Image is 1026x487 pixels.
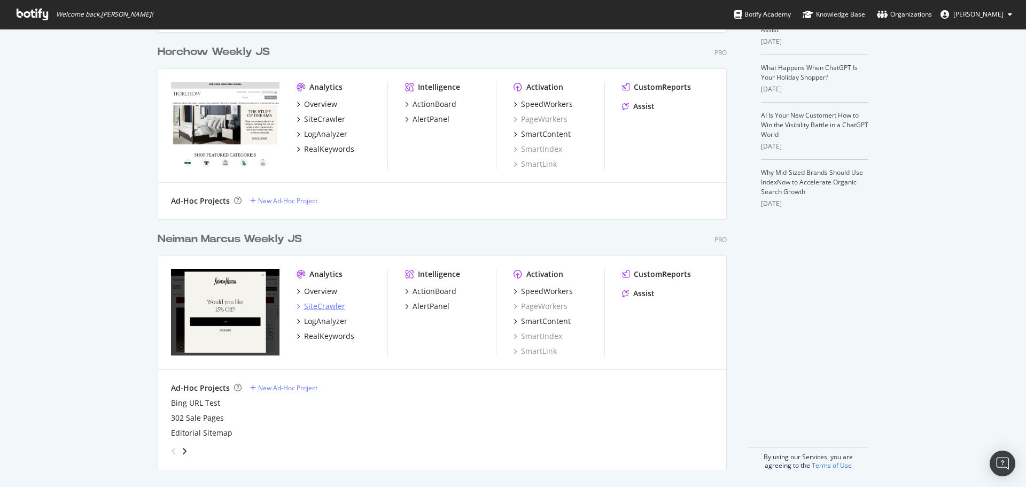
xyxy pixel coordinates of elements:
[405,301,449,312] a: AlertPanel
[158,231,302,247] div: Neiman Marcus Weekly JS
[521,286,573,297] div: SpeedWorkers
[405,99,456,110] a: ActionBoard
[734,9,791,20] div: Botify Academy
[250,196,317,205] a: New Ad-Hoc Project
[309,82,343,92] div: Analytics
[761,199,868,208] div: [DATE]
[250,383,317,392] a: New Ad-Hoc Project
[181,446,188,457] div: angle-right
[521,129,571,140] div: SmartContent
[56,10,153,19] span: Welcome back, [PERSON_NAME] !
[297,286,337,297] a: Overview
[413,286,456,297] div: ActionBoard
[521,316,571,327] div: SmartContent
[761,111,868,139] a: AI Is Your New Customer: How to Win the Visibility Battle in a ChatGPT World
[158,44,270,60] div: Horchow Weekly JS
[297,144,354,154] a: RealKeywords
[514,144,562,154] a: SmartIndex
[622,269,691,280] a: CustomReports
[297,316,347,327] a: LogAnalyzer
[418,269,460,280] div: Intelligence
[990,451,1015,476] div: Open Intercom Messenger
[514,301,568,312] a: PageWorkers
[633,288,655,299] div: Assist
[761,37,868,47] div: [DATE]
[803,9,865,20] div: Knowledge Base
[297,129,347,140] a: LogAnalyzer
[413,301,449,312] div: AlertPanel
[297,331,354,342] a: RealKeywords
[761,63,858,82] a: What Happens When ChatGPT Is Your Holiday Shopper?
[413,114,449,125] div: AlertPanel
[304,114,345,125] div: SiteCrawler
[526,82,563,92] div: Activation
[514,99,573,110] a: SpeedWorkers
[171,196,230,206] div: Ad-Hoc Projects
[171,428,232,438] a: Editorial Sitemap
[761,6,865,34] a: How to Save Hours on Content and Research Workflows with Botify Assist
[304,99,337,110] div: Overview
[304,144,354,154] div: RealKeywords
[761,168,863,196] a: Why Mid-Sized Brands Should Use IndexNow to Accelerate Organic Search Growth
[877,9,932,20] div: Organizations
[171,82,279,168] img: horchow.com
[297,114,345,125] a: SiteCrawler
[622,101,655,112] a: Assist
[514,286,573,297] a: SpeedWorkers
[514,129,571,140] a: SmartContent
[304,316,347,327] div: LogAnalyzer
[521,99,573,110] div: SpeedWorkers
[526,269,563,280] div: Activation
[309,269,343,280] div: Analytics
[158,44,274,60] a: Horchow Weekly JS
[761,142,868,151] div: [DATE]
[167,443,181,460] div: angle-left
[171,413,224,423] a: 302 Sale Pages
[405,114,449,125] a: AlertPanel
[304,129,347,140] div: LogAnalyzer
[171,269,279,355] img: neimanmarcus.com
[514,114,568,125] a: PageWorkers
[405,286,456,297] a: ActionBoard
[297,301,345,312] a: SiteCrawler
[634,82,691,92] div: CustomReports
[812,461,852,470] a: Terms of Use
[514,346,557,357] a: SmartLink
[171,398,220,408] a: Bing URL Test
[304,301,345,312] div: SiteCrawler
[953,10,1004,19] span: Carol Augustyni
[158,231,306,247] a: Neiman Marcus Weekly JS
[258,196,317,205] div: New Ad-Hoc Project
[633,101,655,112] div: Assist
[514,316,571,327] a: SmartContent
[622,288,655,299] a: Assist
[304,331,354,342] div: RealKeywords
[714,235,727,244] div: Pro
[413,99,456,110] div: ActionBoard
[418,82,460,92] div: Intelligence
[932,6,1021,23] button: [PERSON_NAME]
[304,286,337,297] div: Overview
[297,99,337,110] a: Overview
[748,447,868,470] div: By using our Services, you are agreeing to the
[634,269,691,280] div: CustomReports
[258,383,317,392] div: New Ad-Hoc Project
[514,159,557,169] a: SmartLink
[622,82,691,92] a: CustomReports
[761,84,868,94] div: [DATE]
[714,48,727,57] div: Pro
[514,331,562,342] a: SmartIndex
[171,383,230,393] div: Ad-Hoc Projects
